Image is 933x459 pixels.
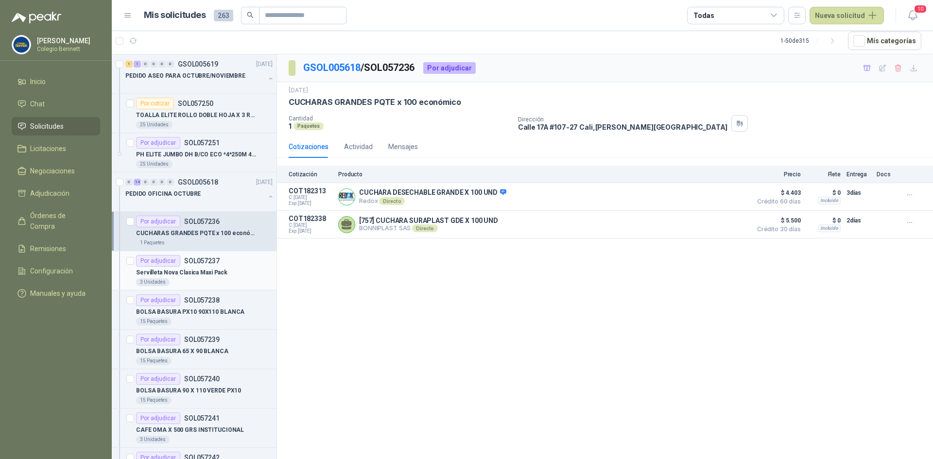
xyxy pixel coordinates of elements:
span: Inicio [30,76,46,87]
span: Manuales y ayuda [30,288,86,299]
p: SOL057240 [184,375,220,382]
div: 0 [125,179,133,186]
div: Por adjudicar [136,255,180,267]
a: GSOL005618 [303,62,361,73]
div: Por adjudicar [136,137,180,149]
p: [PERSON_NAME] [37,37,98,44]
p: / SOL057236 [303,60,415,75]
p: CUCHARAS GRANDES PQTE x 100 económico [289,97,461,107]
p: [DATE] [256,60,273,69]
div: 3 Unidades [136,436,170,443]
div: 15 Paquetes [136,318,172,325]
div: Cotizaciones [289,141,328,152]
p: CAFE OMA X 500 GRS INSTITUCIONAL [136,425,244,435]
p: TOALLA ELITE ROLLO DOBLE HOJA X 3 ROLLOS [136,111,257,120]
a: Inicio [12,72,100,91]
p: 2 días [847,215,871,226]
span: Remisiones [30,243,66,254]
img: Company Logo [12,35,31,54]
div: Actividad [344,141,373,152]
h1: Mis solicitudes [144,8,206,22]
div: Mensajes [388,141,418,152]
span: Adjudicación [30,188,69,199]
a: Por adjudicarSOL057241CAFE OMA X 500 GRS INSTITUCIONAL3 Unidades [112,408,276,448]
div: 1 [134,61,141,68]
p: [DATE] [256,178,273,187]
div: 25 Unidades [136,121,173,129]
div: Por adjudicar [136,294,180,306]
span: $ 4.403 [752,187,801,199]
span: Configuración [30,266,73,276]
span: Órdenes de Compra [30,210,91,232]
span: search [247,12,254,18]
p: Colegio Bennett [37,46,98,52]
div: Por cotizar [136,98,174,109]
p: Precio [752,171,801,178]
p: SOL057239 [184,336,220,343]
a: Por adjudicarSOL057238BOLSA BASURA PX10 90X110 BLANCA15 Paquetes [112,290,276,330]
img: Logo peakr [12,12,61,23]
div: 14 [134,179,141,186]
p: BONNIPLAST SAS [359,224,498,232]
a: Chat [12,95,100,113]
span: Negociaciones [30,166,75,176]
p: SOL057251 [184,139,220,146]
p: SOL057236 [184,218,220,225]
div: 1 Paquetes [136,239,169,247]
span: 263 [214,10,233,21]
a: 0 14 0 0 0 0 GSOL005618[DATE] PEDIDO OFICINA OCTUBRE [125,176,275,207]
p: Servilleta Nova Clasica Maxi Pack [136,268,227,277]
p: GSOL005619 [178,61,218,68]
span: Licitaciones [30,143,66,154]
div: Incluido [818,224,841,232]
div: 0 [150,61,157,68]
p: Dirección [518,116,728,123]
a: Licitaciones [12,139,100,158]
div: 0 [142,179,149,186]
p: SOL057237 [184,257,220,264]
a: Por cotizarSOL057250TOALLA ELITE ROLLO DOBLE HOJA X 3 ROLLOS25 Unidades [112,94,276,133]
p: SOL057238 [184,297,220,304]
a: Por adjudicarSOL057251PH ELITE JUMBO DH B/CO ECO *4*250M 433325 Unidades [112,133,276,172]
button: Nueva solicitud [810,7,884,24]
div: Por adjudicar [136,334,180,345]
div: 15 Paquetes [136,396,172,404]
a: Por adjudicarSOL057236CUCHARAS GRANDES PQTE x 100 económico1 Paquetes [112,212,276,251]
span: C: [DATE] [289,222,332,228]
div: 15 Paquetes [136,357,172,365]
div: Directo [379,197,405,205]
p: [757] CUCHARA SURAPLAST GDE X 100 UND [359,217,498,224]
a: Adjudicación [12,184,100,203]
p: Docs [877,171,896,178]
p: COT182338 [289,215,332,222]
a: Por adjudicarSOL057240BOLSA BASURA 90 X 110 VERDE PX1015 Paquetes [112,369,276,408]
a: Negociaciones [12,162,100,180]
p: BOLSA BASURA 90 X 110 VERDE PX10 [136,386,241,395]
button: Mís categorías [848,32,921,50]
p: Calle 17A #107-27 Cali , [PERSON_NAME][GEOGRAPHIC_DATA] [518,123,728,131]
span: Chat [30,99,45,109]
p: Cantidad [289,115,510,122]
span: Crédito 30 días [752,226,801,232]
p: 3 días [847,187,871,199]
p: SOL057241 [184,415,220,422]
div: 0 [167,179,174,186]
span: C: [DATE] [289,195,332,201]
div: Directo [412,224,438,232]
div: 1 [125,61,133,68]
p: Producto [338,171,746,178]
a: 1 1 0 0 0 0 GSOL005619[DATE] PEDIDO ASEO PARA OCTUBRE/NOVIEMBRE [125,58,275,89]
p: $ 0 [807,215,841,226]
span: Solicitudes [30,121,64,132]
span: 10 [914,4,927,14]
p: PEDIDO OFICINA OCTUBRE [125,189,201,199]
a: Solicitudes [12,117,100,136]
p: Cotización [289,171,332,178]
span: Crédito 60 días [752,199,801,204]
p: CUCHARA DESECHABLE GRANDE X 100 UND [359,188,506,197]
a: Por adjudicarSOL057239BOLSA BASURA 65 X 90 BLANCA15 Paquetes [112,330,276,369]
div: Por adjudicar [136,373,180,385]
p: GSOL005618 [178,179,218,186]
p: PEDIDO ASEO PARA OCTUBRE/NOVIEMBRE [125,71,245,81]
span: Exp: [DATE] [289,201,332,206]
